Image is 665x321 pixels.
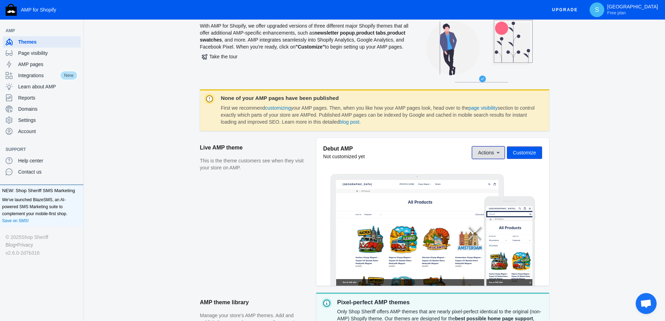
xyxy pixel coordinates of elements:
span: Actions [478,150,494,155]
div: © 2025 [6,233,78,241]
a: Blog [6,241,15,249]
span: All Products [73,28,101,40]
button: Upgrade [546,3,583,16]
span: Themes [18,38,78,45]
input: Search [3,17,137,30]
a: Account [3,126,81,137]
a: blog post [340,119,360,125]
span: All Products [23,33,52,45]
a: customizing [265,105,291,111]
img: Laptop frame [330,174,504,286]
label: Filter by [8,86,63,93]
span: Free plan [607,10,626,16]
a: Shop Sheriff [21,233,48,241]
h5: Debut AMP [323,145,365,152]
a: Themes [3,36,81,48]
span: Account [18,128,78,135]
a: Home [6,32,19,45]
a: submit search [127,17,134,30]
span: Upgrade [552,3,578,16]
span: 102 products [8,114,34,119]
span: Go to full site [19,298,466,308]
a: Domains [3,103,81,115]
span: S [593,6,600,13]
div: Açık sohbet [636,293,657,314]
a: Save on SMS! [2,217,29,224]
a: [GEOGRAPHIC_DATA] [19,9,133,18]
a: İletişim [288,9,311,19]
b: product tabs [356,30,386,36]
span: Customize [513,150,536,155]
span: [PERSON_NAME] [186,10,229,17]
span: 102 products [409,100,437,106]
a: [PERSON_NAME] [183,9,233,19]
dd: First we recommend your AMP pages. Then, when you like how your AMP pages look, head over to the ... [221,105,537,125]
a: page visibility [468,105,497,111]
div: With AMP for Shopify, we offer upgraded versions of three different major Shopify themes that all... [200,4,409,89]
span: New [60,71,78,80]
span: Settings [18,117,78,124]
a: Contact us [3,166,81,177]
button: Ahşap Magnet [237,9,283,19]
div: Not customized yet [323,153,365,160]
span: Support [6,146,71,153]
label: Sort by [57,100,75,107]
p: [GEOGRAPHIC_DATA] [607,4,658,16]
span: Go to full site [8,220,123,229]
button: Actions [472,146,505,159]
a: Reports [3,92,81,103]
span: Domains [18,105,78,112]
p: This is the theme customers see when they visit your store on AMP. [200,158,309,171]
img: Shop Sheriff Logo [6,4,17,16]
h2: AMP theme library [200,293,309,312]
span: Help center [18,157,78,164]
span: Integrations [18,72,60,79]
span: İletişim [291,10,308,17]
span: Reports [18,94,78,101]
img: Mobile frame [484,196,535,286]
div: v2.6.0-2d7b316 [6,249,78,257]
span: Learn about AMP [18,83,78,90]
a: Settings [3,115,81,126]
b: newsletter popup [315,30,355,36]
button: Take the tour [200,50,239,63]
b: "Customize" [295,44,325,50]
p: Pixel-perfect AMP themes [337,298,544,307]
a: Privacy [17,241,33,249]
span: Ahşap Magnet [241,10,275,17]
a: Page visibility [3,48,81,59]
a: IntegrationsNew [3,70,81,81]
div: • [6,241,78,249]
button: Add a sales channel [71,148,82,151]
a: AMP pages [3,59,81,70]
button: Add a sales channel [71,29,82,32]
span: › [19,33,22,45]
span: Take the tour [202,54,238,59]
button: Customize [507,146,542,159]
dt: None of your AMP pages have been published [221,95,537,101]
label: Sort by [77,86,133,93]
span: AMP pages [18,61,78,68]
a: [GEOGRAPHIC_DATA] [8,3,91,11]
span: All Products [211,60,283,73]
a: Home [56,28,68,41]
span: Page visibility [18,50,78,57]
span: AMP for Shopify [21,7,56,13]
span: Contact us [18,168,78,175]
span: AMP [6,27,71,34]
h2: Live AMP theme [200,138,309,158]
span: › [67,28,71,40]
span: All Products [37,58,103,70]
a: Learn about AMP [3,81,81,92]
